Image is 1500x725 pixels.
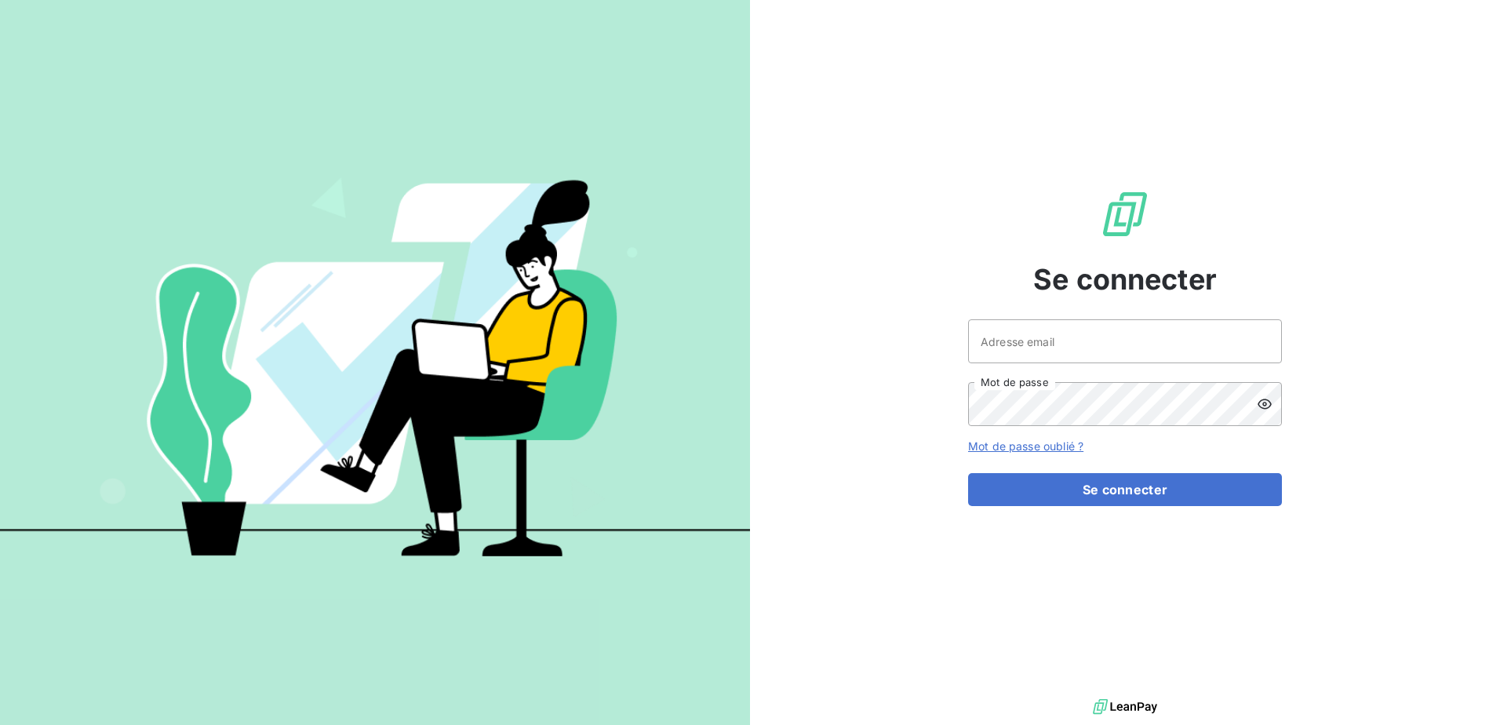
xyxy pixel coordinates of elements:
[1033,258,1217,301] span: Se connecter
[968,319,1282,363] input: placeholder
[1093,695,1157,719] img: logo
[1100,189,1150,239] img: Logo LeanPay
[968,473,1282,506] button: Se connecter
[968,439,1083,453] a: Mot de passe oublié ?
